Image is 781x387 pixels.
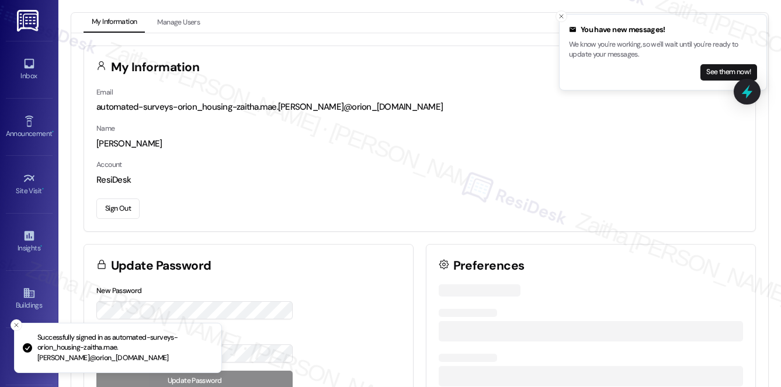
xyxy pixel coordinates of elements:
p: We know you're working, so we'll wait until you're ready to update your messages. [569,40,757,60]
a: Leads [6,341,53,372]
img: ResiDesk Logo [17,10,41,32]
label: Name [96,124,115,133]
h3: Update Password [111,260,211,272]
label: New Password [96,286,142,295]
span: • [40,242,42,250]
p: Successfully signed in as automated-surveys-orion_housing-zaitha.mae.[PERSON_NAME]@orion_[DOMAIN_... [37,333,212,364]
div: ResiDesk [96,174,743,186]
label: Account [96,160,122,169]
button: Close toast [556,11,567,22]
a: Inbox [6,54,53,85]
button: See them now! [700,64,757,81]
div: [PERSON_NAME] [96,138,743,150]
div: automated-surveys-orion_housing-zaitha.mae.[PERSON_NAME]@orion_[DOMAIN_NAME] [96,101,743,113]
button: Manage Users [149,13,208,33]
label: Email [96,88,113,97]
h3: Preferences [453,260,525,272]
h3: My Information [111,61,200,74]
button: My Information [84,13,145,33]
span: • [52,128,54,136]
span: • [42,185,44,193]
button: Close toast [11,319,22,331]
a: Buildings [6,283,53,315]
a: Insights • [6,226,53,257]
button: Sign Out [96,198,140,219]
div: You have new messages! [569,24,757,36]
a: Site Visit • [6,169,53,200]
